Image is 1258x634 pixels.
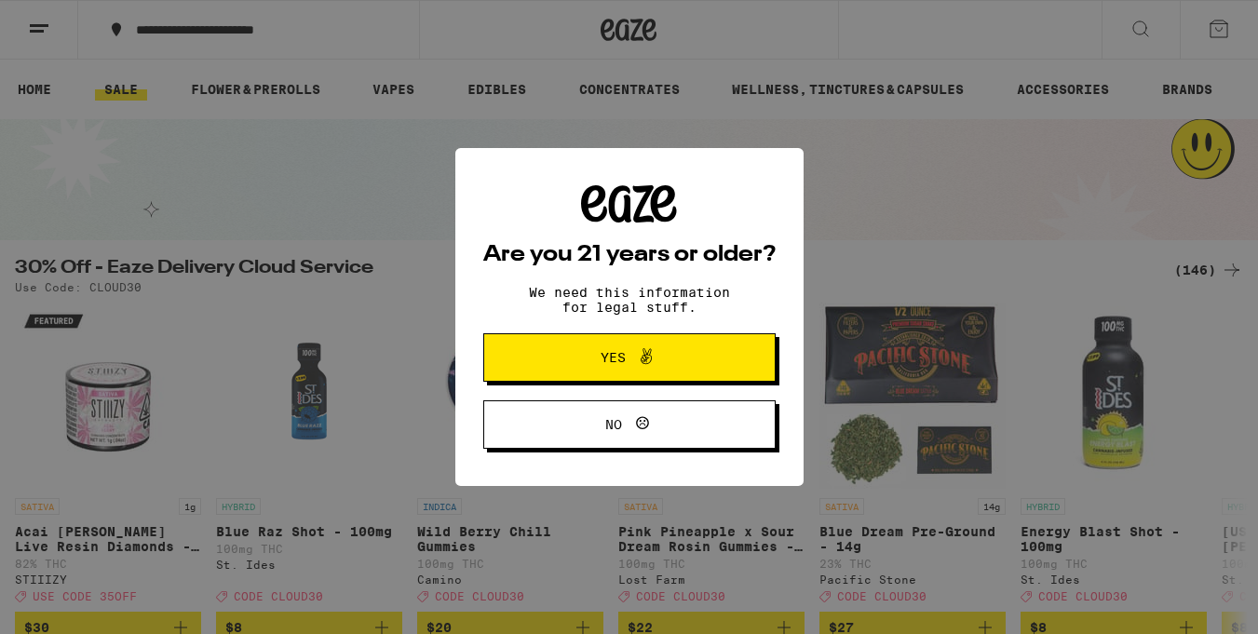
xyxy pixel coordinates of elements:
h2: Are you 21 years or older? [483,244,776,266]
span: No [605,418,622,431]
button: No [483,400,776,449]
span: Yes [601,351,626,364]
p: We need this information for legal stuff. [513,285,746,315]
button: Yes [483,333,776,382]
